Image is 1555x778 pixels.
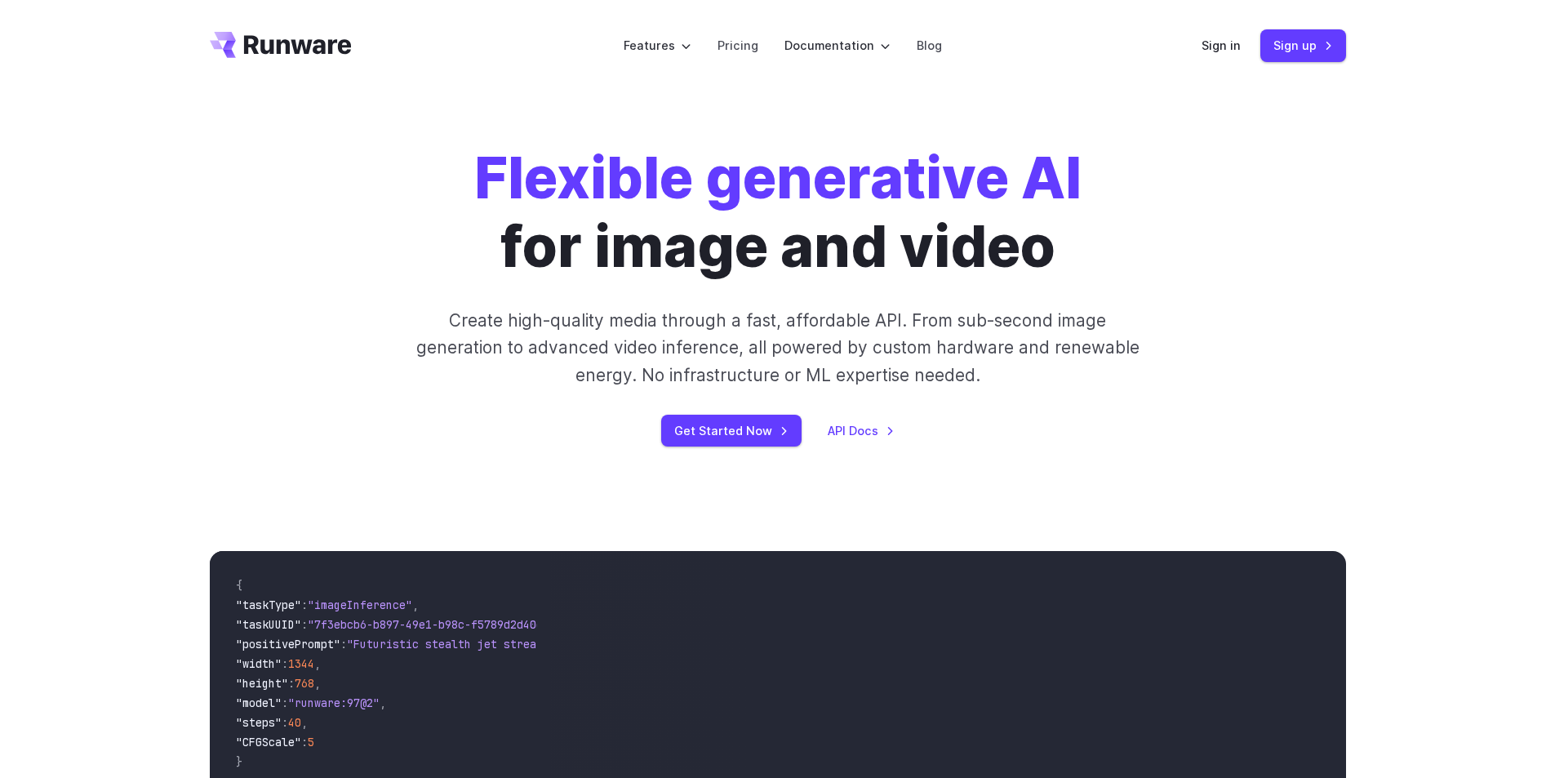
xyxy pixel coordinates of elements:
[236,676,288,691] span: "height"
[1260,29,1346,61] a: Sign up
[661,415,802,447] a: Get Started Now
[340,637,347,651] span: :
[288,715,301,730] span: 40
[282,696,288,710] span: :
[282,715,288,730] span: :
[236,696,282,710] span: "model"
[236,656,282,671] span: "width"
[236,637,340,651] span: "positivePrompt"
[301,735,308,749] span: :
[288,676,295,691] span: :
[236,735,301,749] span: "CFGScale"
[210,32,352,58] a: Go to /
[295,676,314,691] span: 768
[380,696,386,710] span: ,
[414,307,1141,389] p: Create high-quality media through a fast, affordable API. From sub-second image generation to adv...
[236,754,242,769] span: }
[282,656,288,671] span: :
[301,617,308,632] span: :
[308,735,314,749] span: 5
[236,578,242,593] span: {
[236,715,282,730] span: "steps"
[1202,36,1241,55] a: Sign in
[308,598,412,612] span: "imageInference"
[301,598,308,612] span: :
[236,598,301,612] span: "taskType"
[314,676,321,691] span: ,
[288,656,314,671] span: 1344
[474,143,1082,212] strong: Flexible generative AI
[474,144,1082,281] h1: for image and video
[288,696,380,710] span: "runware:97@2"
[917,36,942,55] a: Blog
[301,715,308,730] span: ,
[412,598,419,612] span: ,
[314,656,321,671] span: ,
[718,36,758,55] a: Pricing
[236,617,301,632] span: "taskUUID"
[347,637,941,651] span: "Futuristic stealth jet streaking through a neon-lit cityscape with glowing purple exhaust"
[308,617,556,632] span: "7f3ebcb6-b897-49e1-b98c-f5789d2d40d7"
[784,36,891,55] label: Documentation
[624,36,691,55] label: Features
[828,421,895,440] a: API Docs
